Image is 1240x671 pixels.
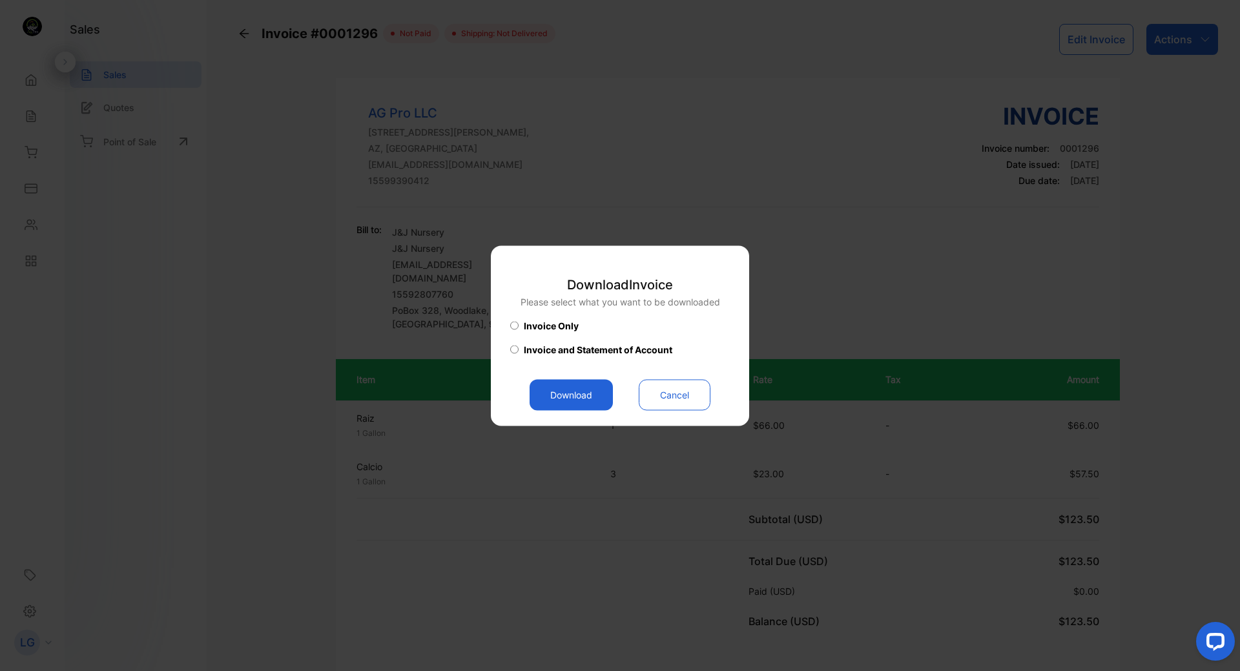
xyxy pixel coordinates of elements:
p: Download Invoice [521,274,720,294]
span: Invoice and Statement of Account [524,342,672,356]
button: Download [530,379,613,410]
span: Invoice Only [524,318,579,332]
button: Cancel [639,379,710,410]
p: Please select what you want to be downloaded [521,294,720,308]
iframe: LiveChat chat widget [1186,617,1240,671]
